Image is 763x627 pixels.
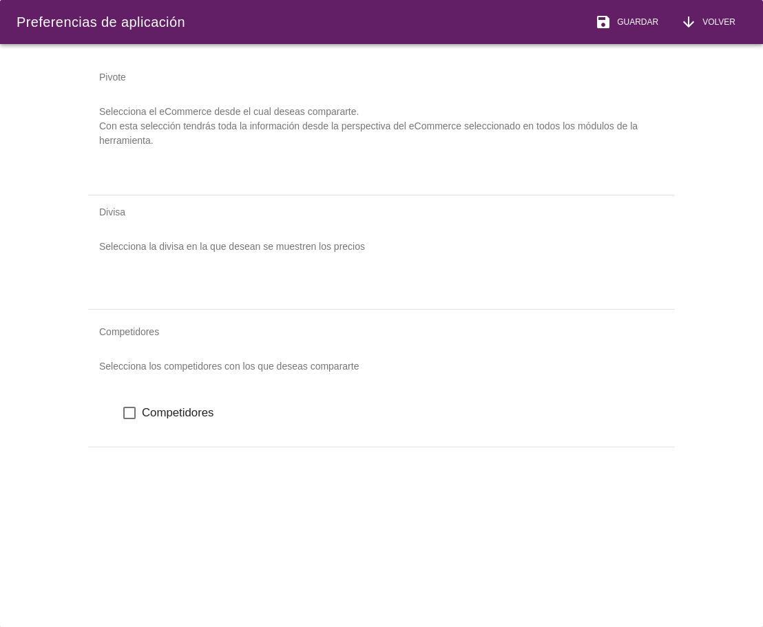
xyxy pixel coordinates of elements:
span: Guardar [612,16,658,28]
div: Preferencias de aplicación [17,12,185,32]
label: Competidores [142,404,658,421]
i: check_box_outline_blank [121,405,138,421]
p: Selecciona los competidores con los que deseas compararte [88,348,675,385]
span: Volver [697,16,735,28]
p: Selecciona el eCommerce desde el cual deseas compararte. Con esta selección tendrás toda la infor... [88,94,675,159]
div: Divisa [88,195,675,229]
div: Competidores [88,315,675,348]
div: Pivote [88,61,675,94]
i: arrow_downward [680,14,697,30]
i: save [595,14,612,30]
p: Selecciona la divisa en la que desean se muestren los precios [88,229,675,265]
